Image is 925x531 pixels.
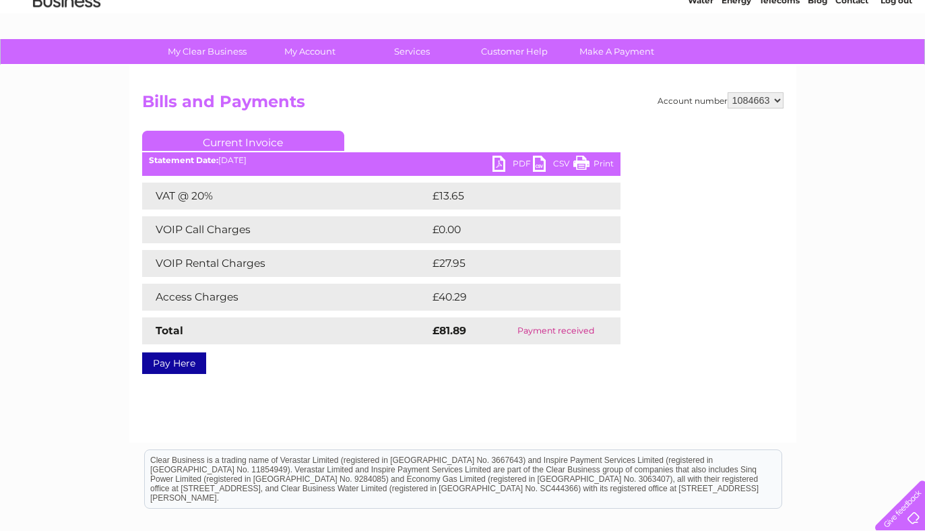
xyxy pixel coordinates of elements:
strong: Total [156,324,183,337]
a: Telecoms [759,57,800,67]
a: CSV [533,156,573,175]
td: VOIP Call Charges [142,216,429,243]
img: logo.png [32,35,101,76]
a: Water [688,57,713,67]
td: £0.00 [429,216,589,243]
a: My Account [254,39,365,64]
a: Print [573,156,614,175]
a: Services [356,39,468,64]
strong: £81.89 [433,324,466,337]
div: Account number [658,92,784,108]
a: Make A Payment [561,39,672,64]
a: Log out [881,57,912,67]
td: VAT @ 20% [142,183,429,210]
div: Clear Business is a trading name of Verastar Limited (registered in [GEOGRAPHIC_DATA] No. 3667643... [145,7,782,65]
a: My Clear Business [152,39,263,64]
a: PDF [492,156,533,175]
div: [DATE] [142,156,620,165]
a: Current Invoice [142,131,344,151]
td: Payment received [491,317,620,344]
h2: Bills and Payments [142,92,784,118]
a: Energy [722,57,751,67]
a: Customer Help [459,39,570,64]
a: 0333 014 3131 [671,7,764,24]
td: £13.65 [429,183,592,210]
a: Pay Here [142,352,206,374]
td: VOIP Rental Charges [142,250,429,277]
td: £40.29 [429,284,594,311]
a: Contact [835,57,868,67]
b: Statement Date: [149,155,218,165]
a: Blog [808,57,827,67]
td: Access Charges [142,284,429,311]
td: £27.95 [429,250,593,277]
